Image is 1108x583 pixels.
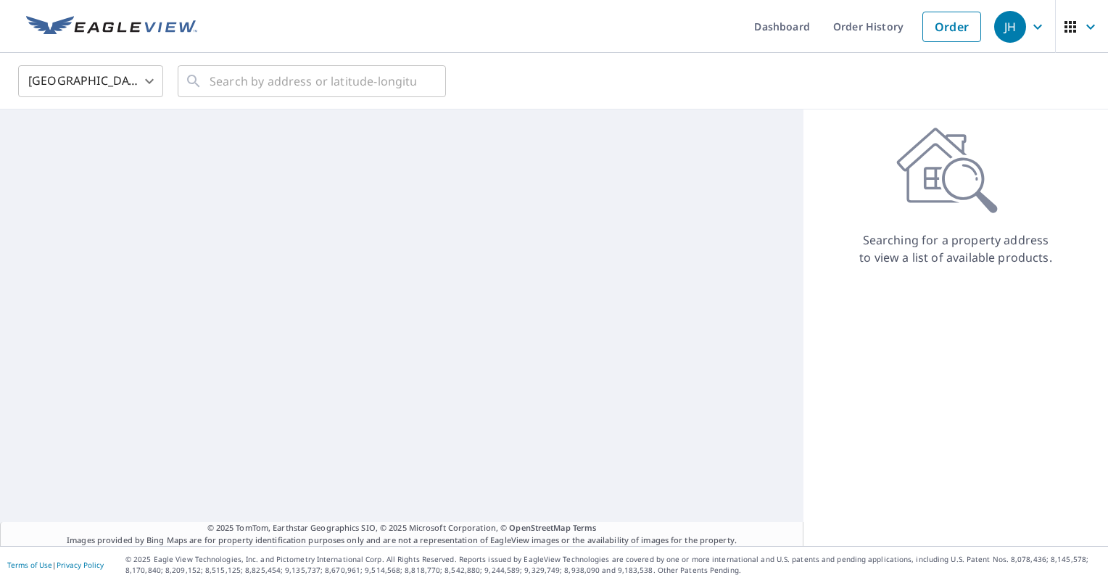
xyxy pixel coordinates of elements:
a: Terms [573,522,597,533]
a: Privacy Policy [57,560,104,570]
p: © 2025 Eagle View Technologies, Inc. and Pictometry International Corp. All Rights Reserved. Repo... [125,554,1101,576]
a: OpenStreetMap [509,522,570,533]
input: Search by address or latitude-longitude [210,61,416,102]
span: © 2025 TomTom, Earthstar Geographics SIO, © 2025 Microsoft Corporation, © [207,522,597,534]
img: EV Logo [26,16,197,38]
div: [GEOGRAPHIC_DATA] [18,61,163,102]
a: Order [922,12,981,42]
div: JH [994,11,1026,43]
p: | [7,561,104,569]
p: Searching for a property address to view a list of available products. [859,231,1053,266]
a: Terms of Use [7,560,52,570]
